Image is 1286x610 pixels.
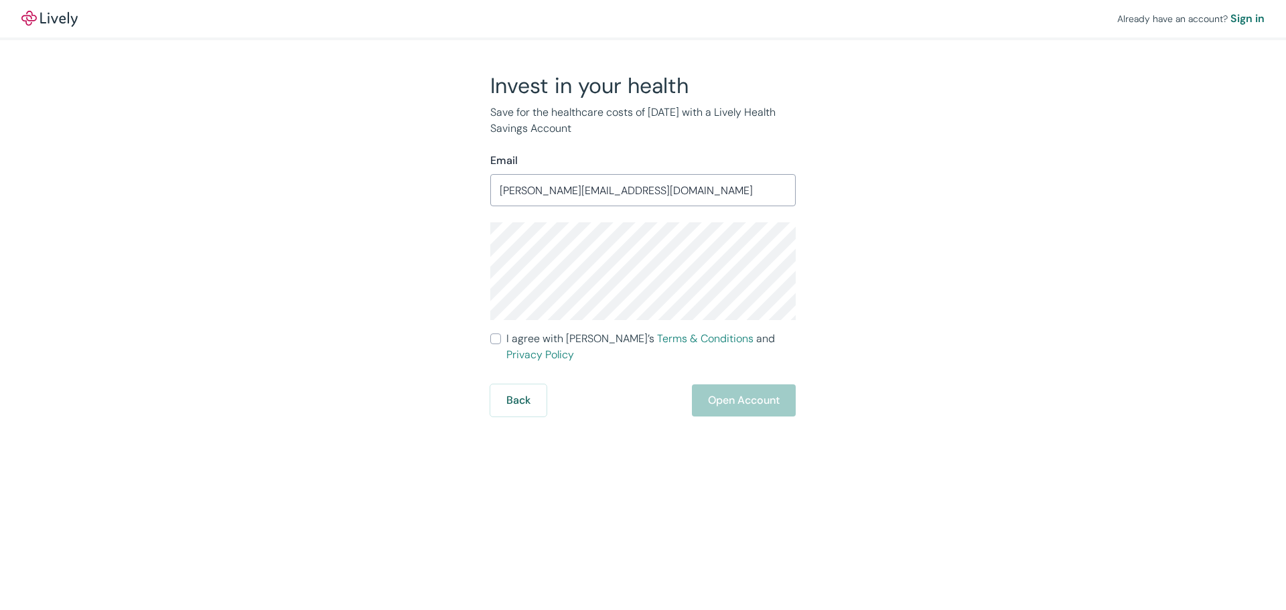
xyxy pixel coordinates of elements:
[1230,11,1265,27] a: Sign in
[1117,11,1265,27] div: Already have an account?
[506,331,796,363] span: I agree with [PERSON_NAME]’s and
[490,153,518,169] label: Email
[506,348,574,362] a: Privacy Policy
[21,11,78,27] a: LivelyLively
[21,11,78,27] img: Lively
[490,104,796,137] p: Save for the healthcare costs of [DATE] with a Lively Health Savings Account
[657,331,754,346] a: Terms & Conditions
[490,72,796,99] h2: Invest in your health
[490,384,547,416] button: Back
